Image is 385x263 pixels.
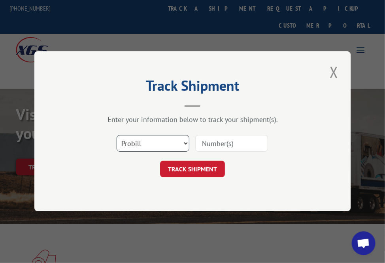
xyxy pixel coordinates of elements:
div: Enter your information below to track your shipment(s). [74,115,311,124]
a: Open chat [352,231,376,255]
input: Number(s) [195,135,268,152]
button: TRACK SHIPMENT [160,161,225,178]
button: Close modal [327,61,341,83]
h2: Track Shipment [74,80,311,95]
